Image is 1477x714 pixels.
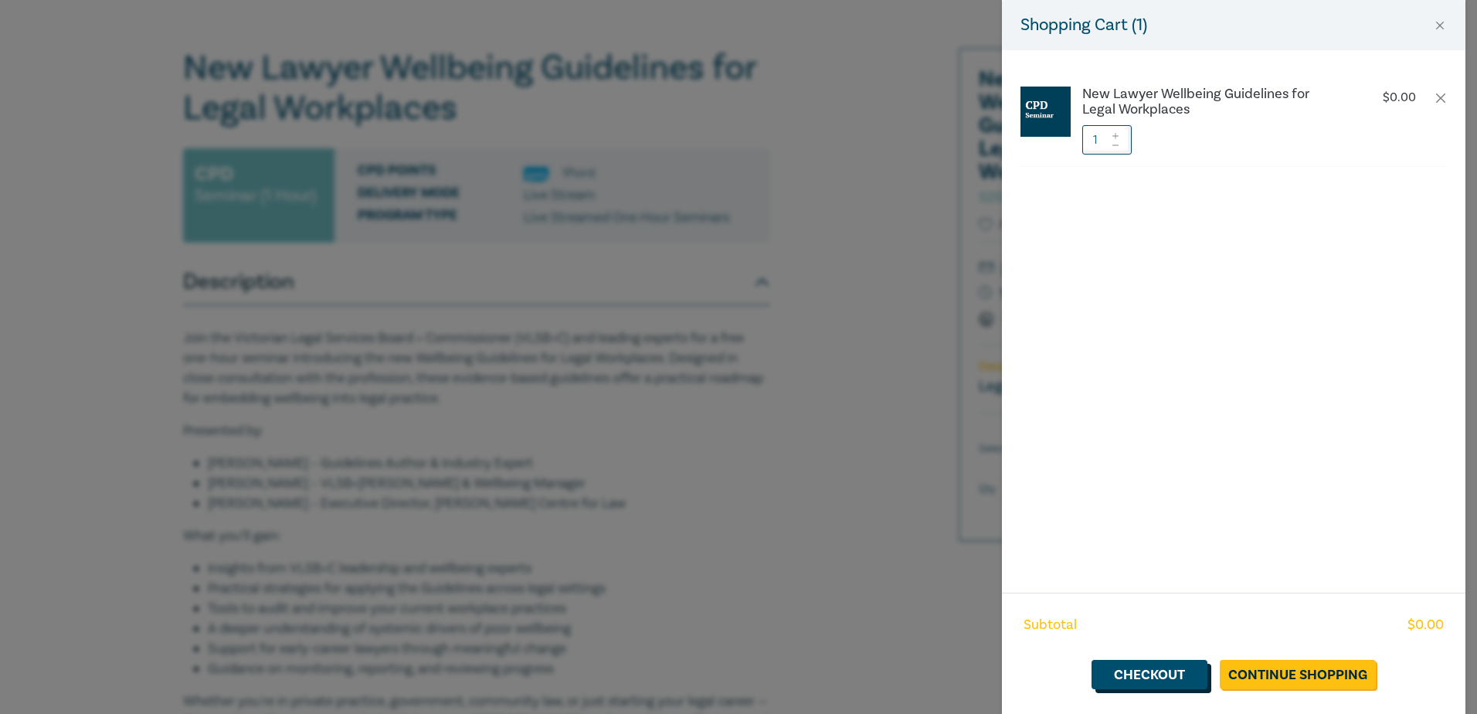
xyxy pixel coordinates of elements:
span: $ 0.00 [1407,615,1444,635]
p: $ 0.00 [1383,90,1416,105]
input: 1 [1082,125,1132,155]
a: New Lawyer Wellbeing Guidelines for Legal Workplaces [1082,87,1339,117]
a: Continue Shopping [1220,660,1376,689]
button: Close [1433,19,1447,32]
h5: Shopping Cart ( 1 ) [1020,12,1147,38]
img: CPD%20Seminar.jpg [1020,87,1071,137]
span: Subtotal [1024,615,1077,635]
a: Checkout [1092,660,1207,689]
